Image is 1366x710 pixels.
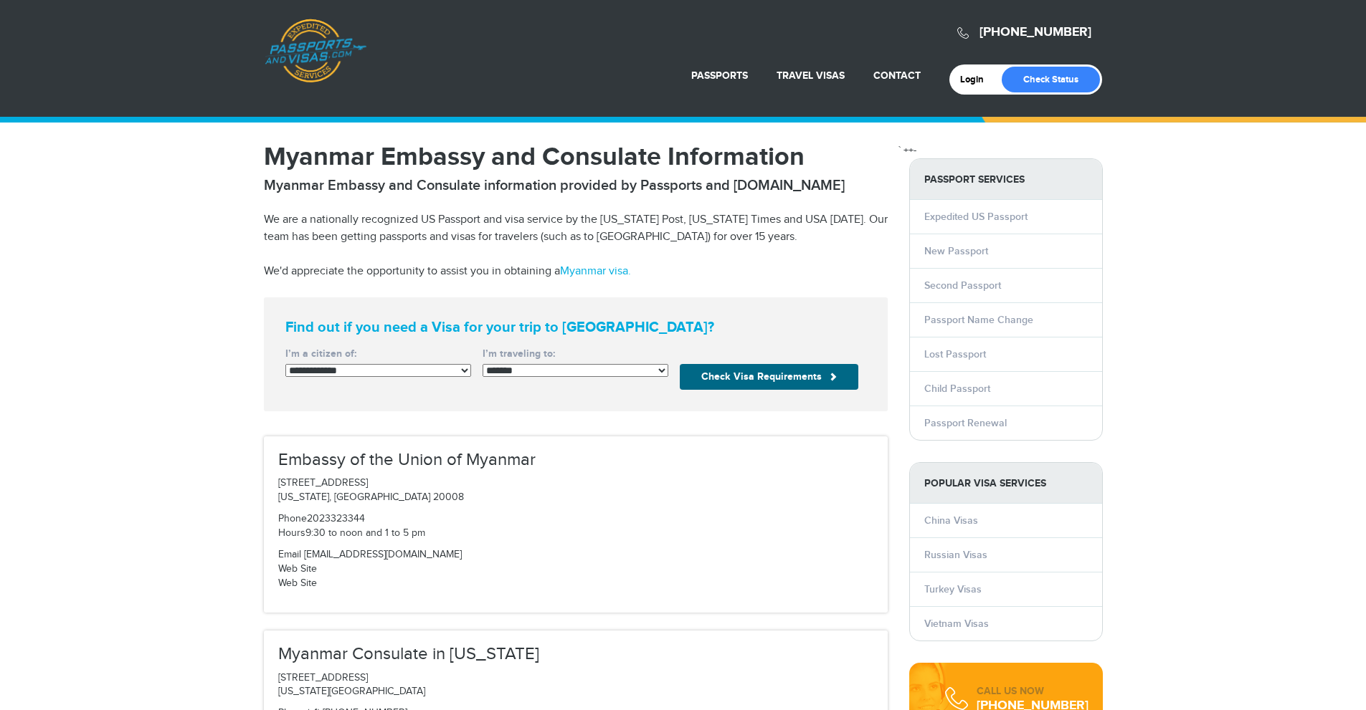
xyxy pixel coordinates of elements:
a: Web Site [278,563,317,575]
span: Hours [278,527,305,539]
strong: PASSPORT SERVICES [910,159,1102,200]
span: Email [278,549,301,560]
a: China Visas [924,514,978,527]
h1: Myanmar Embassy and Consulate Information [264,144,888,170]
a: Expedited US Passport [924,211,1028,223]
p: [STREET_ADDRESS] [US_STATE], [GEOGRAPHIC_DATA] 20008 [278,476,873,505]
a: Contact [873,69,921,82]
a: Passports [691,69,748,82]
h3: Embassy of the Union of Myanmar [278,451,873,469]
a: Vietnam Visas [924,618,989,630]
a: Turkey Visas [924,583,982,595]
label: I’m a citizen of: [285,347,471,361]
a: Lost Passport [924,348,986,360]
a: New Passport [924,245,988,257]
a: Travel Visas [777,69,845,82]
a: Passports & [DOMAIN_NAME] [265,19,366,83]
span: Phone [278,513,307,524]
p: [STREET_ADDRESS] [US_STATE][GEOGRAPHIC_DATA] [278,671,873,700]
a: Passport Name Change [924,314,1033,326]
h2: Myanmar Embassy and Consulate information provided by Passports and [DOMAIN_NAME] [264,177,888,194]
a: Passport Renewal [924,417,1007,429]
a: Myanmar visa. [560,264,631,278]
a: Second Passport [924,279,1001,292]
a: Check Status [1002,67,1100,92]
a: [EMAIL_ADDRESS][DOMAIN_NAME] [304,549,462,560]
a: Login [960,74,994,85]
p: We'd appreciate the opportunity to assist you in obtaining a [264,263,888,280]
div: CALL US NOW [977,684,1088,699]
button: Check Visa Requirements [680,364,858,390]
p: 2023323344 9:30 to noon and 1 to 5 pm [278,512,873,541]
h3: Myanmar Consulate in [US_STATE] [278,645,873,663]
label: I’m traveling to: [483,347,668,361]
p: We are a nationally recognized US Passport and visa service by the [US_STATE] Post, [US_STATE] Ti... [264,211,888,246]
strong: Find out if you need a Visa for your trip to [GEOGRAPHIC_DATA]? [285,319,866,336]
a: Web Site [278,577,317,589]
strong: Popular Visa Services [910,463,1102,504]
a: Russian Visas [924,549,987,561]
a: [PHONE_NUMBER] [980,24,1091,40]
a: Child Passport [924,383,990,395]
